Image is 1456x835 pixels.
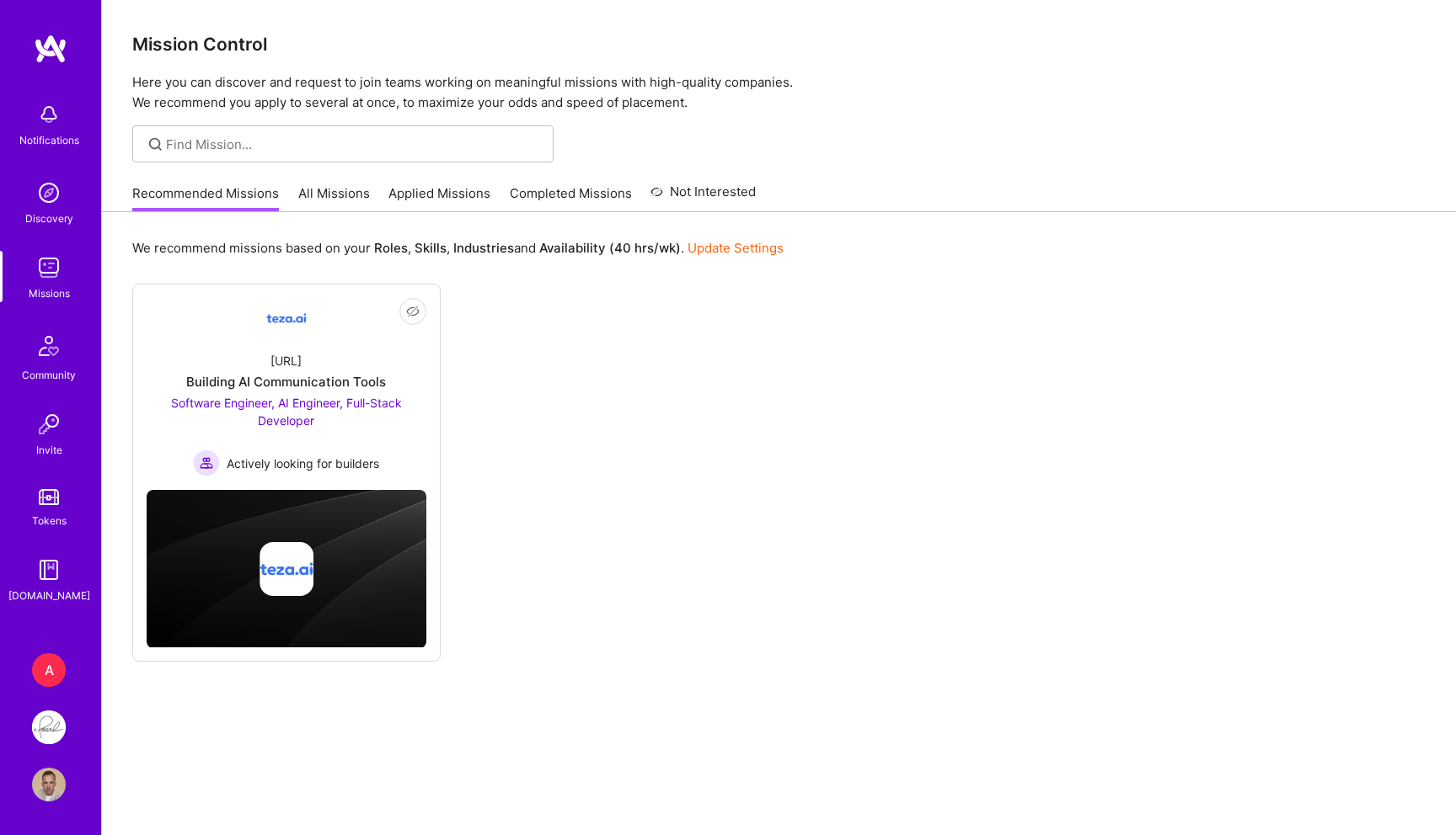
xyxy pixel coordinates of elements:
[227,455,379,472] span: Actively looking for builders
[32,553,66,587] img: guide book
[260,542,313,596] img: Company logo
[374,240,408,256] b: Roles
[147,490,426,648] img: cover
[32,407,66,441] img: Invite
[32,176,66,210] img: discovery
[688,240,784,256] a: Update Settings
[132,239,784,257] p: We recommend missions based on your , , and .
[539,240,681,256] b: Availability (40 hrs/wk)
[32,710,66,744] img: Pearl: Product Team
[453,240,514,256] b: Industries
[132,184,279,212] a: Recommended Missions
[132,72,1426,113] p: Here you can discover and request to join teams working on meaningful missions with high-quality ...
[32,768,66,801] img: User Avatar
[28,653,70,687] a: A
[166,136,541,153] input: Find Mission...
[193,449,220,476] img: Actively looking for builders
[388,184,490,212] a: Applied Missions
[39,489,59,505] img: tokens
[32,251,66,285] img: teamwork
[22,366,76,384] div: Community
[34,34,67,64] img: logo
[147,298,426,476] a: Company Logo[URL]Building AI Communication ToolsSoftware Engineer, AI Engineer, Full-Stack Develo...
[25,210,73,227] div: Discovery
[32,653,66,687] div: A
[36,441,62,459] div: Invite
[8,587,90,604] div: [DOMAIN_NAME]
[19,131,79,149] div: Notifications
[28,710,70,744] a: Pearl: Product Team
[28,768,70,801] a: User Avatar
[29,326,69,366] img: Community
[171,396,402,428] span: Software Engineer, AI Engineer, Full-Stack Developer
[266,298,307,338] img: Company Logo
[510,184,632,212] a: Completed Missions
[32,98,66,131] img: bell
[29,285,70,302] div: Missions
[186,373,386,391] div: Building AI Communication Tools
[270,352,302,370] div: [URL]
[146,135,165,154] i: icon SearchGrey
[32,512,67,529] div: Tokens
[132,34,1426,55] h3: Mission Control
[650,182,756,212] a: Not Interested
[406,305,420,318] i: icon EyeClosed
[415,240,447,256] b: Skills
[298,184,370,212] a: All Missions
